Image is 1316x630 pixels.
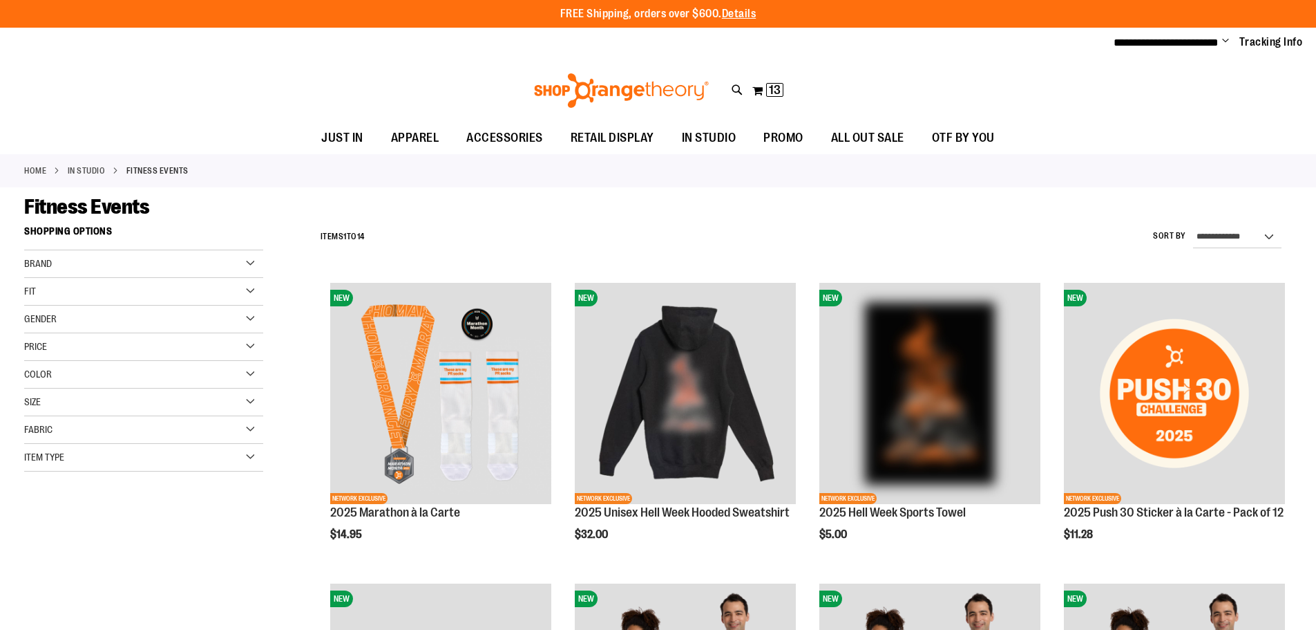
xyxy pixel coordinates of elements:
[819,528,849,541] span: $5.00
[24,286,36,297] span: Fit
[1064,493,1121,504] span: NETWORK EXCLUSIVE
[819,591,842,607] span: NEW
[330,283,551,506] a: 2025 Marathon à la CarteNEWNETWORK EXCLUSIVE
[1064,591,1087,607] span: NEW
[831,122,904,154] span: ALL OUT SALE
[763,122,803,154] span: PROMO
[321,122,363,154] span: JUST IN
[330,493,388,504] span: NETWORK EXCLUSIVE
[722,8,756,20] a: Details
[1064,283,1285,506] a: 2025 Push 30 Sticker à la Carte - Pack of 12NEWNETWORK EXCLUSIVE
[24,219,263,250] strong: Shopping Options
[24,369,52,380] span: Color
[24,258,52,269] span: Brand
[126,165,189,177] strong: Fitness Events
[24,452,64,463] span: Item Type
[682,122,736,154] span: IN STUDIO
[330,290,353,306] span: NEW
[24,165,46,177] a: Home
[330,591,353,607] span: NEW
[812,276,1047,576] div: product
[24,396,41,407] span: Size
[1222,35,1229,49] button: Account menu
[769,83,781,97] span: 13
[819,283,1040,504] img: 2025 Hell Week Sports Towel
[819,290,842,306] span: NEW
[1064,528,1095,541] span: $11.28
[1064,290,1087,306] span: NEW
[68,165,106,177] a: IN STUDIO
[575,591,598,607] span: NEW
[560,6,756,22] p: FREE Shipping, orders over $600.
[391,122,439,154] span: APPAREL
[532,73,711,108] img: Shop Orangetheory
[466,122,543,154] span: ACCESSORIES
[575,506,790,519] a: 2025 Unisex Hell Week Hooded Sweatshirt
[819,493,877,504] span: NETWORK EXCLUSIVE
[330,283,551,504] img: 2025 Marathon à la Carte
[343,232,347,241] span: 1
[24,313,57,324] span: Gender
[330,506,460,519] a: 2025 Marathon à la Carte
[1064,283,1285,504] img: 2025 Push 30 Sticker à la Carte - Pack of 12
[819,283,1040,506] a: 2025 Hell Week Sports TowelNEWNETWORK EXCLUSIVE
[575,528,610,541] span: $32.00
[1057,276,1292,576] div: product
[321,226,365,248] h2: Items to
[24,424,53,435] span: Fabric
[571,122,654,154] span: RETAIL DISPLAY
[357,232,365,241] span: 14
[819,506,966,519] a: 2025 Hell Week Sports Towel
[330,528,364,541] span: $14.95
[1153,230,1186,242] label: Sort By
[24,341,47,352] span: Price
[575,283,796,506] a: 2025 Hell Week Hooded SweatshirtNEWNETWORK EXCLUSIVE
[575,283,796,504] img: 2025 Hell Week Hooded Sweatshirt
[932,122,995,154] span: OTF BY YOU
[24,195,149,219] span: Fitness Events
[568,276,803,576] div: product
[323,276,558,576] div: product
[575,493,632,504] span: NETWORK EXCLUSIVE
[575,290,598,306] span: NEW
[1064,506,1284,519] a: 2025 Push 30 Sticker à la Carte - Pack of 12
[1239,35,1303,50] a: Tracking Info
